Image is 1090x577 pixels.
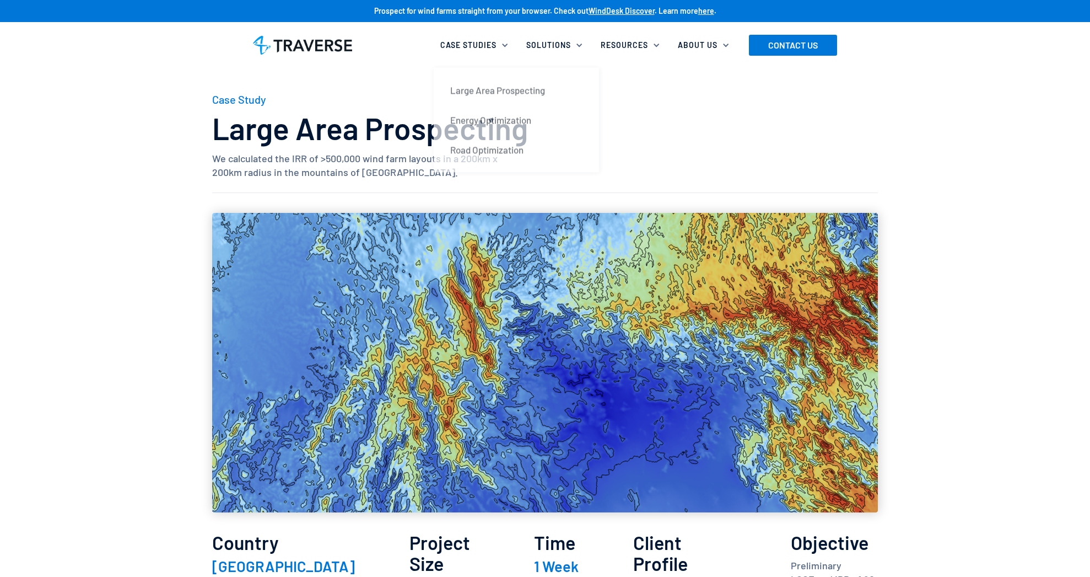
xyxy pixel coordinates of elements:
a: Energy Optimization [441,105,591,135]
div: Resources [594,33,671,57]
div: 1 Week [534,559,579,574]
a: here [698,6,714,15]
h1: Large Area Prospecting [212,111,528,145]
strong: Prospect for wind farms straight from your browser. Check out [374,6,589,15]
a: Road Optimization [441,135,591,164]
p: We calculated the IRR of >500,000 wind farm layouts in a 200km x 200km radius in the mountains of... [212,152,517,179]
div: Resources [601,40,648,51]
div: Case Studies [434,33,520,57]
div: Solutions [520,33,594,57]
div: Road Optimization [450,143,524,156]
div: About Us [671,33,741,57]
div: Solutions [526,40,571,51]
nav: Case Studies [434,59,599,191]
div: About Us [678,40,717,51]
strong: . Learn more [655,6,698,15]
h4: Time [534,532,575,553]
h4: Project Size [409,532,479,574]
h4: Client Profile [633,532,736,574]
div: Case Study [212,94,266,105]
a: CONTACT US [749,35,837,56]
strong: . [714,6,716,15]
div: Energy Optimization [450,114,531,126]
div: Case Studies [440,40,497,51]
a: Large Area Prospecting [441,75,591,105]
h4: Objective [791,532,868,553]
div: [GEOGRAPHIC_DATA] [212,559,355,574]
a: WindDesk Discover [589,6,655,15]
h4: Country [212,532,279,553]
div: Large Area Prospecting [450,84,545,96]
